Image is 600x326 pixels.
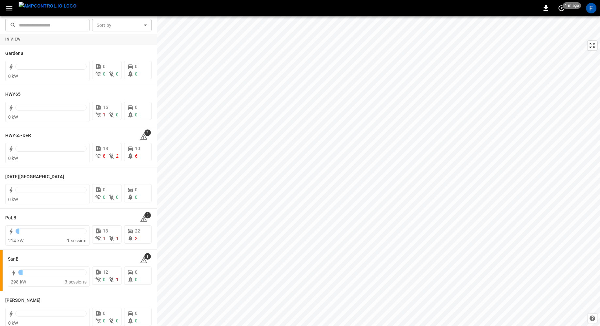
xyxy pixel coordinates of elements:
span: 2 [144,129,151,136]
span: 1 [116,277,119,282]
span: 0 [135,71,138,77]
span: 0 [135,64,138,69]
span: 1 m ago [563,2,581,9]
span: 0 [135,112,138,117]
span: 0 [103,318,105,323]
h6: HWY65-DER [5,132,31,139]
span: 0 [116,195,119,200]
span: 0 [135,318,138,323]
h6: Vernon [5,297,41,304]
h6: SanB [8,256,19,263]
span: 214 kW [8,238,24,243]
span: 0 [103,277,105,282]
h6: PoLB [5,214,16,222]
span: 0 [103,64,105,69]
span: 10 [135,146,140,151]
span: 22 [135,228,140,233]
span: 2 [116,153,119,159]
span: 0 [116,71,119,77]
span: 0 [135,311,138,316]
h6: HWY65 [5,91,21,98]
span: 0 [103,187,105,192]
span: 298 kW [11,279,26,284]
span: 0 [103,311,105,316]
span: 0 [135,269,138,275]
span: 0 [116,318,119,323]
div: profile-icon [586,3,596,13]
h6: Gardena [5,50,24,57]
span: 0 [103,71,105,77]
span: 1 [103,112,105,117]
span: 0 [135,187,138,192]
span: 3 sessions [65,279,87,284]
h6: Karma Center [5,173,64,180]
span: 0 kW [8,156,18,161]
span: 1 [103,236,105,241]
span: 0 kW [8,114,18,120]
span: 1 session [67,238,86,243]
span: 8 [103,153,105,159]
span: 13 [103,228,108,233]
span: 0 kW [8,320,18,326]
span: 0 [135,195,138,200]
span: 6 [135,153,138,159]
span: 0 [135,277,138,282]
span: 0 [103,195,105,200]
strong: In View [5,37,21,42]
span: 0 kW [8,74,18,79]
span: 16 [103,105,108,110]
span: 2 [135,236,138,241]
span: 12 [103,269,108,275]
span: 18 [103,146,108,151]
span: 0 kW [8,197,18,202]
span: 0 [116,112,119,117]
img: ampcontrol.io logo [19,2,76,10]
span: 3 [144,212,151,218]
span: 1 [116,236,119,241]
span: 0 [135,105,138,110]
button: set refresh interval [556,3,567,13]
span: 1 [144,253,151,260]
